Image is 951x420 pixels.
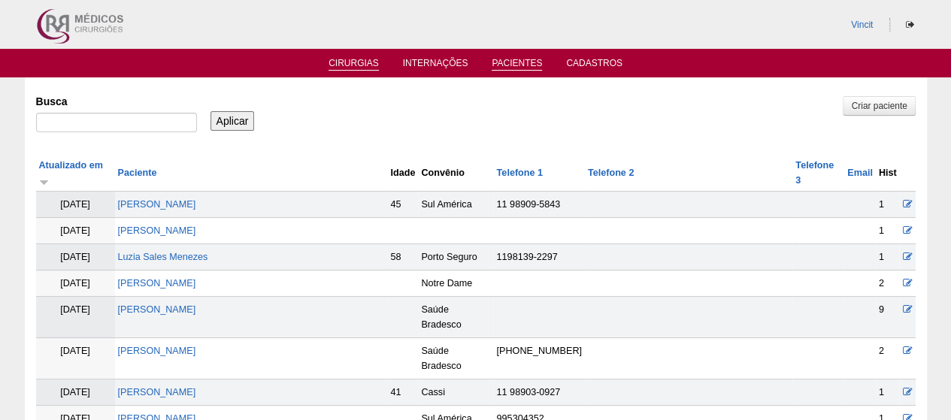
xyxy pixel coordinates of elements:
a: Luzia Sales Menezes [118,252,208,262]
a: Vincit [851,20,873,30]
i: Sair [906,20,914,29]
a: Cirurgias [329,58,379,71]
td: [DATE] [36,297,115,338]
a: Telefone 1 [496,168,542,178]
a: [PERSON_NAME] [118,225,196,236]
a: [PERSON_NAME] [118,346,196,356]
td: 58 [387,244,418,270]
a: [PERSON_NAME] [118,199,196,210]
label: Busca [36,94,197,109]
td: Sul América [418,192,493,218]
a: [PERSON_NAME] [118,278,196,289]
a: Criar paciente [843,96,915,116]
td: Saúde Bradesco [418,338,493,379]
a: Paciente [118,168,157,178]
a: Telefone 2 [588,168,634,178]
td: [PHONE_NUMBER] [493,338,584,379]
input: Aplicar [210,111,255,131]
td: Cassi [418,379,493,406]
img: ordem crescente [39,177,49,186]
th: Convênio [418,155,493,192]
td: Porto Seguro [418,244,493,270]
td: 11 98903-0927 [493,379,584,406]
a: Pacientes [492,58,542,71]
th: Idade [387,155,418,192]
td: 2 [876,270,900,297]
td: 1 [876,379,900,406]
td: 2 [876,338,900,379]
input: Digite os termos que você deseja procurar. [36,113,197,132]
td: 45 [387,192,418,218]
a: Telefone 3 [795,160,834,186]
td: 1 [876,192,900,218]
td: 41 [387,379,418,406]
th: Hist [876,155,900,192]
td: 1198139-2297 [493,244,584,270]
td: 1 [876,244,900,270]
td: Saúde Bradesco [418,297,493,338]
td: 9 [876,297,900,338]
td: 11 98909-5843 [493,192,584,218]
td: [DATE] [36,244,115,270]
a: Cadastros [566,58,622,73]
a: [PERSON_NAME] [118,304,196,315]
td: [DATE] [36,218,115,244]
a: Email [847,168,873,178]
a: Internações [403,58,468,73]
td: [DATE] [36,270,115,297]
td: [DATE] [36,338,115,379]
td: Notre Dame [418,270,493,297]
a: Atualizado em [39,160,103,186]
td: [DATE] [36,192,115,218]
a: [PERSON_NAME] [118,387,196,397]
td: [DATE] [36,379,115,406]
td: 1 [876,218,900,244]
